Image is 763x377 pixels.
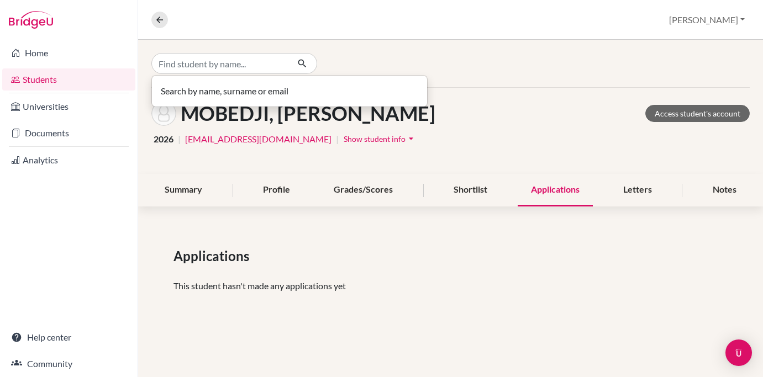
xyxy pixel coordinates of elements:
button: Show student infoarrow_drop_down [343,130,417,147]
a: Universities [2,95,135,118]
span: 2026 [154,132,173,146]
div: Grades/Scores [320,174,406,206]
span: Show student info [344,134,406,144]
div: Profile [250,174,303,206]
img: Bridge-U [9,11,53,29]
img: Samaira Homeyar MOBEDJI's avatar [151,101,176,126]
a: Help center [2,326,135,348]
a: Community [2,353,135,375]
a: Analytics [2,149,135,171]
div: Letters [610,174,665,206]
a: [EMAIL_ADDRESS][DOMAIN_NAME] [185,132,331,146]
div: Notes [699,174,750,206]
div: Applications [518,174,593,206]
span: | [336,132,339,146]
a: Students [2,68,135,91]
div: Shortlist [440,174,501,206]
a: Home [2,42,135,64]
span: | [178,132,181,146]
p: This student hasn't made any applications yet [173,279,728,293]
input: Find student by name... [151,53,288,74]
button: [PERSON_NAME] [664,9,750,30]
i: arrow_drop_down [406,133,417,144]
a: Access student's account [645,105,750,122]
div: Summary [151,174,215,206]
div: Open Intercom Messenger [725,339,752,366]
span: Applications [173,246,254,266]
h1: MOBEDJI, [PERSON_NAME] [181,102,435,125]
p: Search by name, surname or email [161,84,418,98]
a: Documents [2,122,135,144]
